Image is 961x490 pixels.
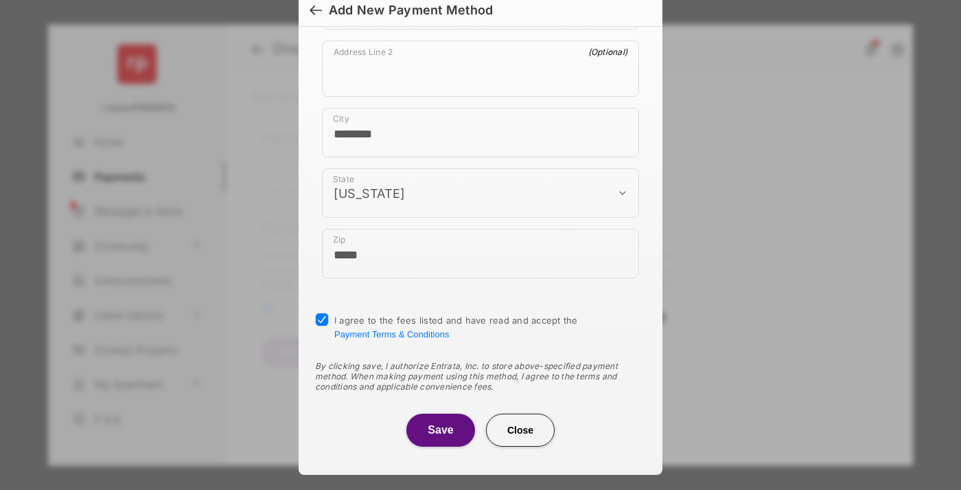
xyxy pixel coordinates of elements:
[329,3,493,18] div: Add New Payment Method
[322,168,639,218] div: payment_method_screening[postal_addresses][administrativeArea]
[322,41,639,97] div: payment_method_screening[postal_addresses][addressLine2]
[315,361,646,392] div: By clicking save, I authorize Entrata, Inc. to store above-specified payment method. When making ...
[334,315,578,339] span: I agree to the fees listed and have read and accept the
[406,414,475,447] button: Save
[486,414,555,447] button: Close
[322,229,639,278] div: payment_method_screening[postal_addresses][postalCode]
[334,329,449,339] button: I agree to the fees listed and have read and accept the
[322,108,639,157] div: payment_method_screening[postal_addresses][locality]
